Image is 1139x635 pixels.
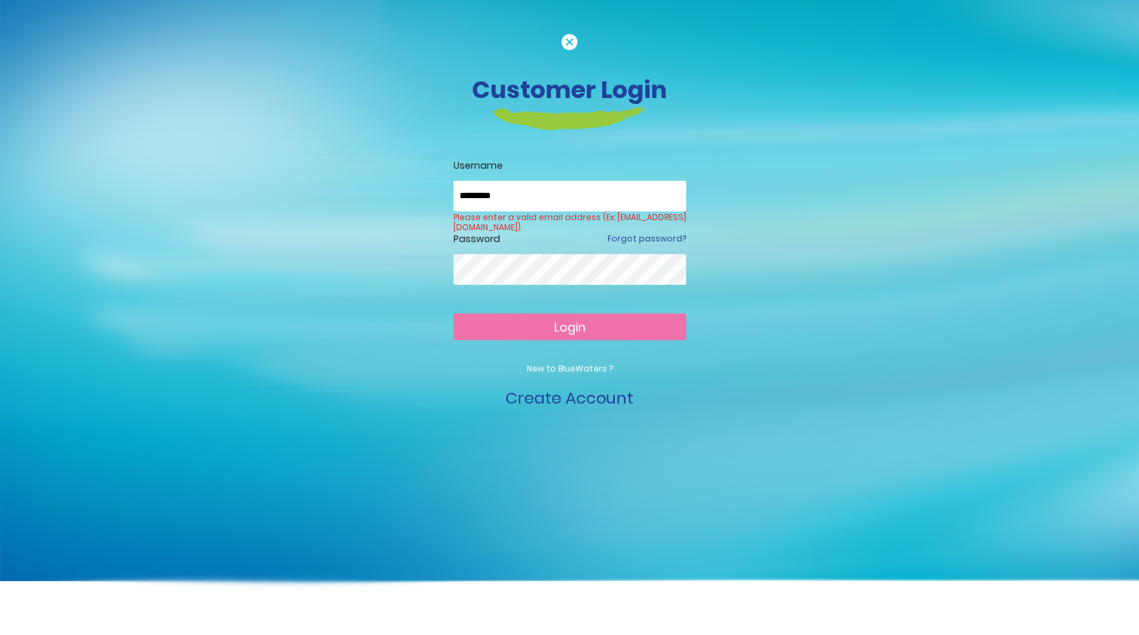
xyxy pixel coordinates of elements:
img: login-heading-border.png [493,107,646,130]
button: Login [453,313,686,340]
img: cancel [561,34,578,50]
a: Create Account [505,387,634,409]
label: Password [453,232,500,246]
span: Login [554,319,586,336]
div: Please enter a valid email address (Ex: [EMAIL_ADDRESS][DOMAIN_NAME]). [453,212,686,227]
h3: Customer Login [199,75,940,104]
a: Forgot password? [608,233,686,245]
label: Username [453,159,686,173]
p: New to BlueWaters ? [453,363,686,375]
